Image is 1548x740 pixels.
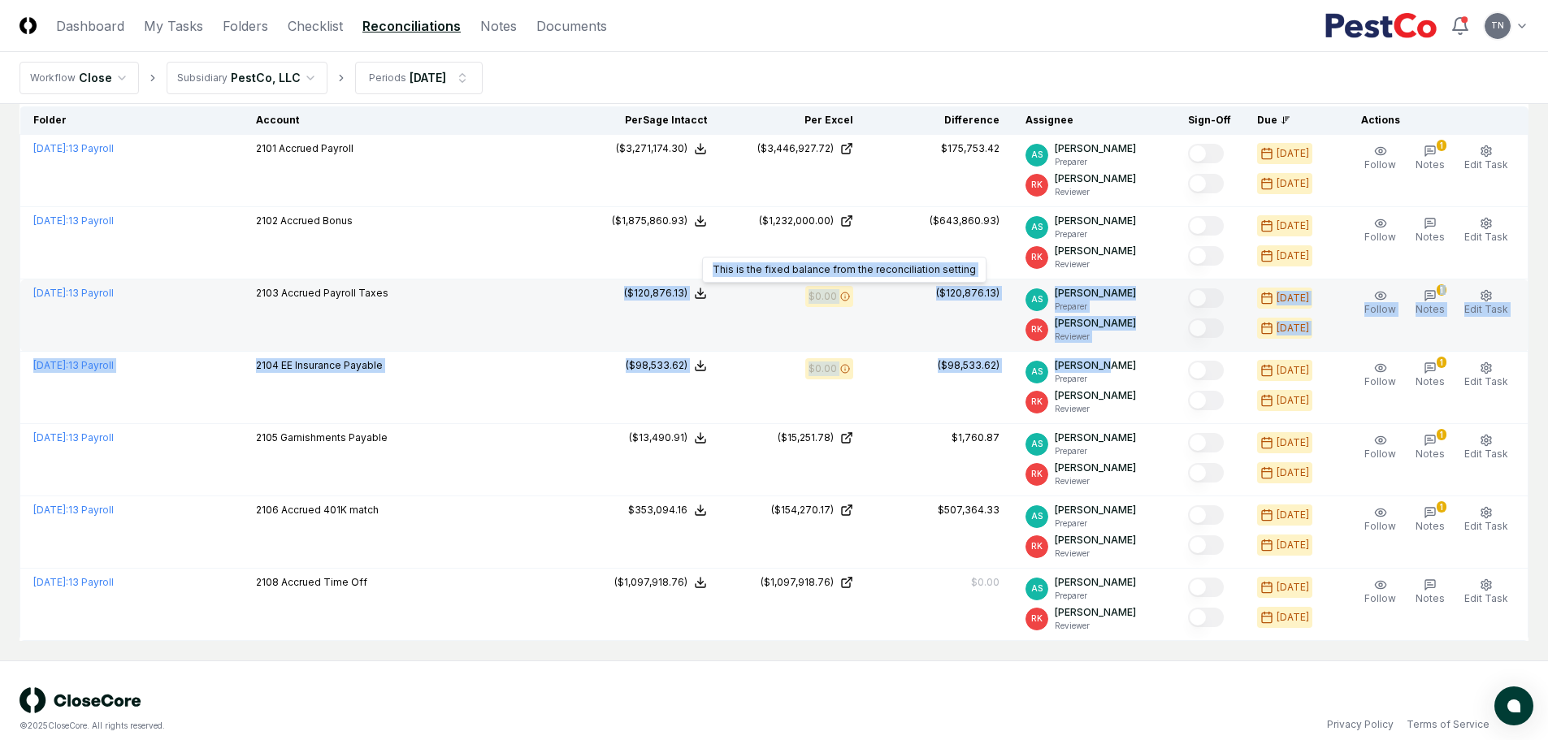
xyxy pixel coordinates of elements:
span: AS [1031,293,1043,305]
a: [DATE]:13 Payroll [33,214,114,227]
span: EE Insurance Payable [281,359,383,371]
button: Mark complete [1188,246,1224,266]
button: Edit Task [1461,214,1511,248]
span: AS [1031,510,1043,522]
a: Folders [223,16,268,36]
div: ($1,875,860.93) [612,214,687,228]
p: [PERSON_NAME] [1055,461,1136,475]
p: Reviewer [1055,547,1136,560]
a: My Tasks [144,16,203,36]
button: Mark complete [1188,318,1224,338]
a: Documents [536,16,607,36]
button: $353,094.16 [628,503,707,517]
div: $0.00 [809,289,837,304]
span: 2108 [256,576,279,588]
a: Dashboard [56,16,124,36]
div: Due [1257,113,1322,128]
button: Follow [1361,503,1399,537]
th: Difference [866,106,1012,135]
div: [DATE] [1277,321,1309,335]
div: Actions [1348,113,1515,128]
span: [DATE] : [33,504,68,516]
span: AS [1031,438,1043,450]
div: ($3,446,927.72) [757,141,834,156]
button: Edit Task [1461,358,1511,392]
p: [PERSON_NAME] [1055,171,1136,186]
div: [DATE] [1277,363,1309,378]
p: [PERSON_NAME] [1055,214,1136,228]
span: Accrued 401K match [281,504,379,516]
button: Mark complete [1188,288,1224,308]
div: ($643,860.93) [930,214,999,228]
p: [PERSON_NAME] [1055,141,1136,156]
div: 1 [1437,357,1446,368]
span: RK [1031,179,1043,191]
span: 2105 [256,431,278,444]
span: AS [1031,221,1043,233]
span: AS [1031,582,1043,595]
div: [DATE] [1277,249,1309,263]
div: Account [256,113,561,128]
p: Preparer [1055,445,1136,457]
p: [PERSON_NAME] [1055,575,1136,590]
p: [PERSON_NAME] [1055,388,1136,403]
div: [DATE] [1277,538,1309,552]
span: Notes [1416,448,1445,460]
p: [PERSON_NAME] [1055,431,1136,445]
button: Follow [1361,431,1399,465]
span: RK [1031,251,1043,263]
div: 1 [1437,140,1446,151]
nav: breadcrumb [20,62,483,94]
span: Notes [1416,375,1445,387]
div: ($120,876.13) [936,286,999,301]
span: 2106 [256,504,279,516]
div: ($1,097,918.76) [761,575,834,590]
p: Reviewer [1055,620,1136,632]
button: Mark complete [1188,391,1224,410]
a: [DATE]:13 Payroll [33,359,114,371]
span: Follow [1364,520,1396,532]
div: [DATE] [1277,291,1309,305]
span: Follow [1364,303,1396,315]
a: Terms of Service [1407,717,1489,732]
div: © 2025 CloseCore. All rights reserved. [20,720,774,732]
div: ($1,097,918.76) [614,575,687,590]
span: Edit Task [1464,231,1508,243]
a: Checklist [288,16,343,36]
button: Mark complete [1188,535,1224,555]
th: Per Sage Intacct [574,106,720,135]
div: $507,364.33 [938,503,999,517]
p: Reviewer [1055,186,1136,198]
span: Follow [1364,158,1396,171]
a: ($3,446,927.72) [733,141,853,156]
button: Mark complete [1188,608,1224,627]
span: Notes [1416,592,1445,604]
div: ($98,533.62) [938,358,999,373]
th: Per Excel [720,106,866,135]
div: $0.00 [971,575,999,590]
span: AS [1031,366,1043,378]
button: Follow [1361,214,1399,248]
button: Notes [1412,575,1448,609]
button: Periods[DATE] [355,62,483,94]
button: Mark complete [1188,216,1224,236]
div: ($3,271,174.30) [616,141,687,156]
span: Follow [1364,231,1396,243]
button: ($1,875,860.93) [612,214,707,228]
span: [DATE] : [33,359,68,371]
div: ($1,232,000.00) [759,214,834,228]
th: Folder [20,106,243,135]
div: Workflow [30,71,76,85]
span: 2103 [256,287,279,299]
span: [DATE] : [33,142,68,154]
img: PestCo logo [1325,13,1437,39]
button: Follow [1361,286,1399,320]
div: 1 [1437,284,1446,296]
span: Edit Task [1464,592,1508,604]
span: [DATE] : [33,576,68,588]
div: [DATE] [1277,508,1309,522]
button: 1Notes [1412,286,1448,320]
button: 1Notes [1412,141,1448,175]
div: [DATE] [410,69,446,86]
span: Notes [1416,231,1445,243]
